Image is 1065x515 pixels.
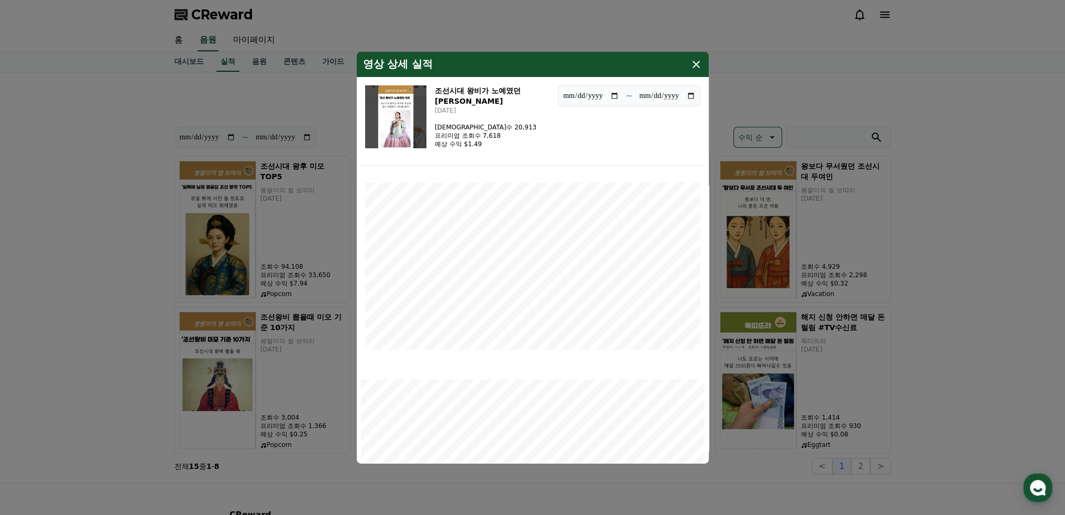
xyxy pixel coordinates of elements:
img: 조선시대 왕비가 노예였던 이유 [365,85,426,148]
p: [DEMOGRAPHIC_DATA]수 20,913 [435,123,536,131]
a: 대화 [69,332,135,358]
h3: 조선시대 왕비가 노예였던 [PERSON_NAME] [435,85,550,106]
a: 홈 [3,332,69,358]
a: 설정 [135,332,201,358]
p: [DATE] [435,106,550,114]
span: 홈 [33,348,39,356]
h4: 영상 상세 실적 [363,58,433,70]
div: modal [357,51,709,463]
p: 예상 수익 $1.49 [435,139,536,148]
span: 대화 [96,348,108,357]
span: 설정 [162,348,174,356]
p: 프리미엄 조회수 7,618 [435,131,536,139]
p: ~ [625,89,632,102]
